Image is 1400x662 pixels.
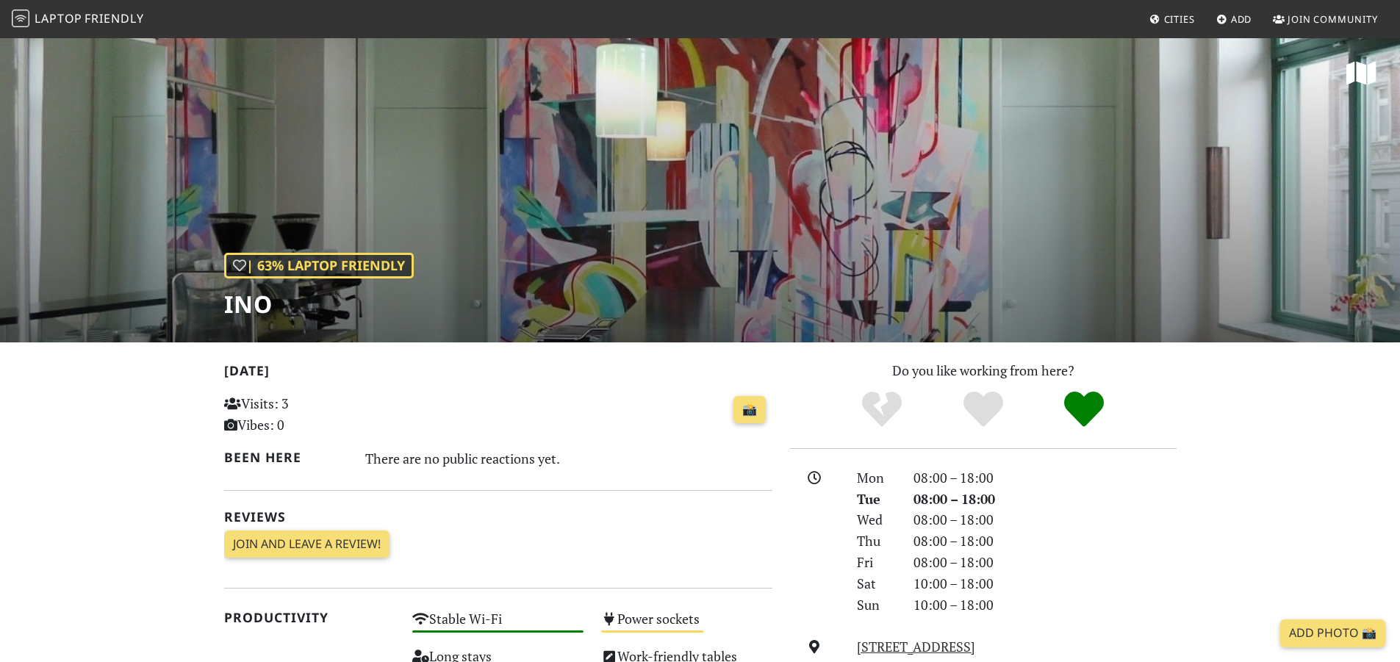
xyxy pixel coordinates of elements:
a: Add Photo 📸 [1280,619,1385,647]
div: Definitely! [1033,389,1135,430]
h2: Productivity [224,610,395,625]
div: 08:00 – 18:00 [905,530,1185,552]
a: LaptopFriendly LaptopFriendly [12,7,144,32]
div: 10:00 – 18:00 [905,594,1185,616]
h2: [DATE] [224,363,772,384]
div: Fri [848,552,904,573]
div: | 63% Laptop Friendly [224,253,414,278]
div: No [831,389,933,430]
div: Power sockets [592,607,781,644]
div: 08:00 – 18:00 [905,467,1185,489]
div: Yes [933,389,1034,430]
div: Tue [848,489,904,510]
a: Cities [1144,6,1201,32]
div: 08:00 – 18:00 [905,552,1185,573]
div: Sat [848,573,904,594]
span: Add [1231,12,1252,26]
p: Visits: 3 Vibes: 0 [224,393,395,436]
div: Wed [848,509,904,530]
div: Mon [848,467,904,489]
a: 📸 [733,396,766,424]
a: Add [1210,6,1258,32]
span: Join Community [1288,12,1378,26]
h2: Been here [224,450,348,465]
div: 08:00 – 18:00 [905,509,1185,530]
span: Friendly [85,10,143,26]
h1: INO [224,290,414,318]
a: Join and leave a review! [224,530,390,558]
a: [STREET_ADDRESS] [857,638,975,655]
h2: Reviews [224,509,772,525]
div: Thu [848,530,904,552]
img: LaptopFriendly [12,10,29,27]
p: Do you like working from here? [790,360,1177,381]
div: There are no public reactions yet. [365,447,772,470]
div: Sun [848,594,904,616]
span: Laptop [35,10,82,26]
div: 10:00 – 18:00 [905,573,1185,594]
span: Cities [1164,12,1195,26]
a: Join Community [1267,6,1384,32]
div: Stable Wi-Fi [403,607,592,644]
div: 08:00 – 18:00 [905,489,1185,510]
